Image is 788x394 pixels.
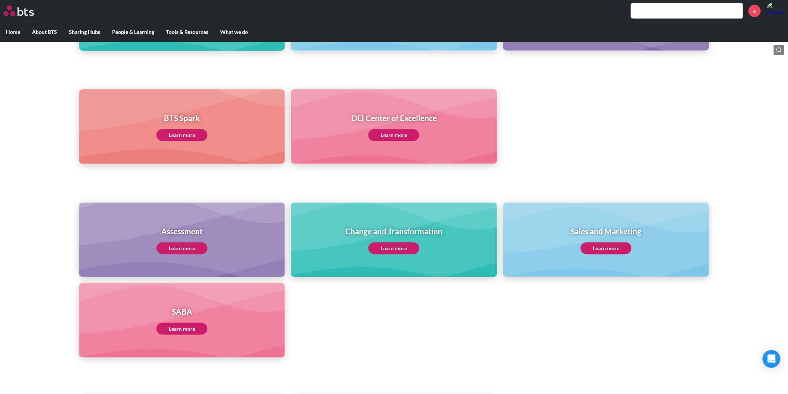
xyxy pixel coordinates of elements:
label: Sharing Hubs [63,22,106,42]
a: Learn more [581,242,632,254]
img: BTS Logo [4,6,34,16]
h1: Assessment [156,226,207,236]
a: Learn more [156,242,207,254]
a: Learn more [368,129,419,141]
h1: SABA [156,306,207,317]
a: Learn more [156,129,207,141]
label: Tools & Resources [160,22,214,42]
a: Learn more [368,242,419,254]
img: Francis Prior [766,2,784,20]
div: Open Intercom Messenger [763,350,781,368]
h1: BTS Spark [156,112,207,123]
label: What we do [214,22,254,42]
a: Profile [766,2,784,20]
label: People & Learning [106,22,160,42]
h1: DEI Center of Excellence [351,112,437,123]
a: Learn more [156,323,207,335]
label: About BTS [26,22,63,42]
h1: Sales and Marketing [571,226,642,236]
h1: Change and Transformation [345,226,442,236]
a: Go home [4,6,48,16]
a: + [749,5,761,17]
